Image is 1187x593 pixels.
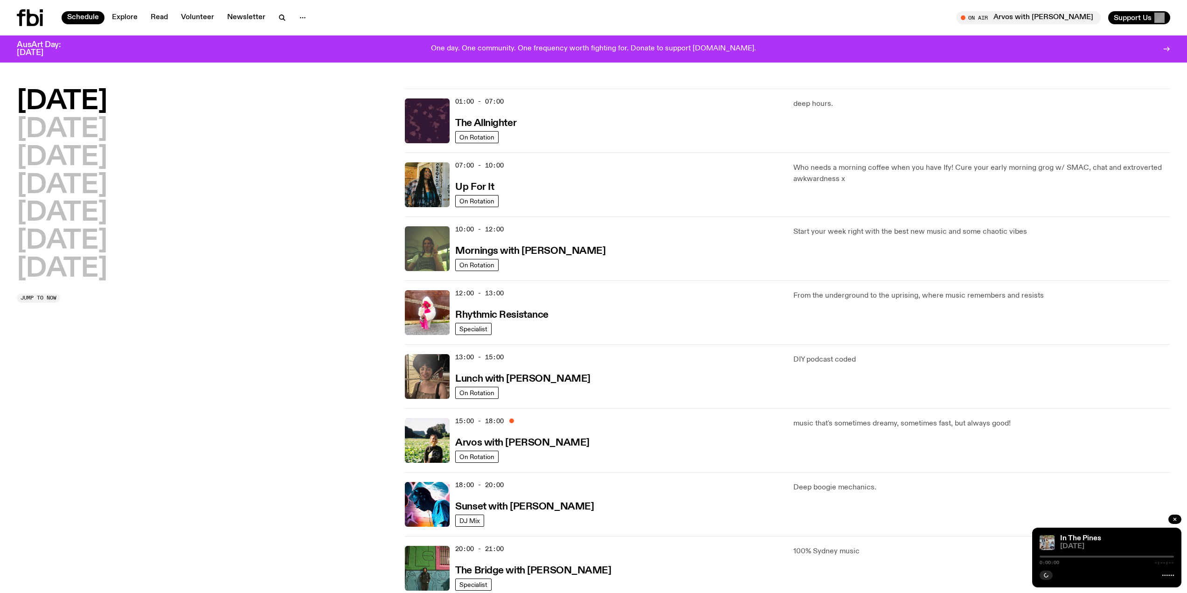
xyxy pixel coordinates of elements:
p: deep hours. [793,98,1170,110]
a: Volunteer [175,11,220,24]
button: [DATE] [17,145,107,171]
button: Support Us [1108,11,1170,24]
img: Jim Kretschmer in a really cute outfit with cute braids, standing on a train holding up a peace s... [405,226,450,271]
p: Who needs a morning coffee when you have Ify! Cure your early morning grog w/ SMAC, chat and extr... [793,162,1170,185]
span: Specialist [459,325,487,332]
a: On Rotation [455,131,499,143]
a: The Bridge with [PERSON_NAME] [455,564,611,576]
a: On Rotation [455,387,499,399]
a: The Allnighter [455,117,516,128]
a: DJ Mix [455,515,484,527]
span: 10:00 - 12:00 [455,225,504,234]
img: Simon Caldwell stands side on, looking downwards. He has headphones on. Behind him is a brightly ... [405,482,450,527]
span: 20:00 - 21:00 [455,544,504,553]
button: Jump to now [17,293,60,303]
a: Specialist [455,579,492,591]
span: 01:00 - 07:00 [455,97,504,106]
span: Specialist [459,581,487,588]
span: 12:00 - 13:00 [455,289,504,298]
span: 15:00 - 18:00 [455,417,504,426]
p: One day. One community. One frequency worth fighting for. Donate to support [DOMAIN_NAME]. [431,45,756,53]
a: Explore [106,11,143,24]
a: Arvos with [PERSON_NAME] [455,436,589,448]
span: On Rotation [459,197,494,204]
a: Mornings with [PERSON_NAME] [455,244,605,256]
a: Schedule [62,11,104,24]
button: [DATE] [17,173,107,199]
button: [DATE] [17,200,107,226]
a: Read [145,11,174,24]
p: Deep boogie mechanics. [793,482,1170,493]
span: Support Us [1114,14,1152,22]
button: [DATE] [17,256,107,282]
h3: Lunch with [PERSON_NAME] [455,374,590,384]
h3: AusArt Day: [DATE] [17,41,76,57]
h3: Rhythmic Resistance [455,310,548,320]
p: Start your week right with the best new music and some chaotic vibes [793,226,1170,237]
span: 07:00 - 10:00 [455,161,504,170]
a: Lunch with [PERSON_NAME] [455,372,590,384]
h3: Sunset with [PERSON_NAME] [455,502,594,512]
p: 100% Sydney music [793,546,1170,557]
span: On Rotation [459,389,494,396]
a: Specialist [455,323,492,335]
span: On Rotation [459,261,494,268]
button: On AirArvos with [PERSON_NAME] [956,11,1101,24]
h3: The Bridge with [PERSON_NAME] [455,566,611,576]
h3: Mornings with [PERSON_NAME] [455,246,605,256]
span: On Rotation [459,453,494,460]
span: [DATE] [1060,543,1174,550]
span: 13:00 - 15:00 [455,353,504,362]
button: [DATE] [17,89,107,115]
span: On Rotation [459,133,494,140]
h3: Up For It [455,182,494,192]
img: Attu crouches on gravel in front of a brown wall. They are wearing a white fur coat with a hood, ... [405,290,450,335]
img: Amelia Sparke is wearing a black hoodie and pants, leaning against a blue, green and pink wall wi... [405,546,450,591]
a: Up For It [455,181,494,192]
a: In The Pines [1060,535,1101,542]
span: Jump to now [21,295,56,300]
p: DIY podcast coded [793,354,1170,365]
h3: The Allnighter [455,119,516,128]
a: On Rotation [455,195,499,207]
a: Sunset with [PERSON_NAME] [455,500,594,512]
button: [DATE] [17,228,107,254]
img: Ify - a Brown Skin girl with black braided twists, looking up to the side with her tongue stickin... [405,162,450,207]
span: -:--:-- [1154,560,1174,565]
button: [DATE] [17,117,107,143]
span: 0:00:00 [1040,560,1059,565]
a: On Rotation [455,259,499,271]
p: From the underground to the uprising, where music remembers and resists [793,290,1170,301]
a: Newsletter [222,11,271,24]
p: music that's sometimes dreamy, sometimes fast, but always good! [793,418,1170,429]
span: DJ Mix [459,517,480,524]
h3: Arvos with [PERSON_NAME] [455,438,589,448]
a: On Rotation [455,451,499,463]
a: Rhythmic Resistance [455,308,548,320]
img: Bri is smiling and wearing a black t-shirt. She is standing in front of a lush, green field. Ther... [405,418,450,463]
span: 18:00 - 20:00 [455,481,504,489]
